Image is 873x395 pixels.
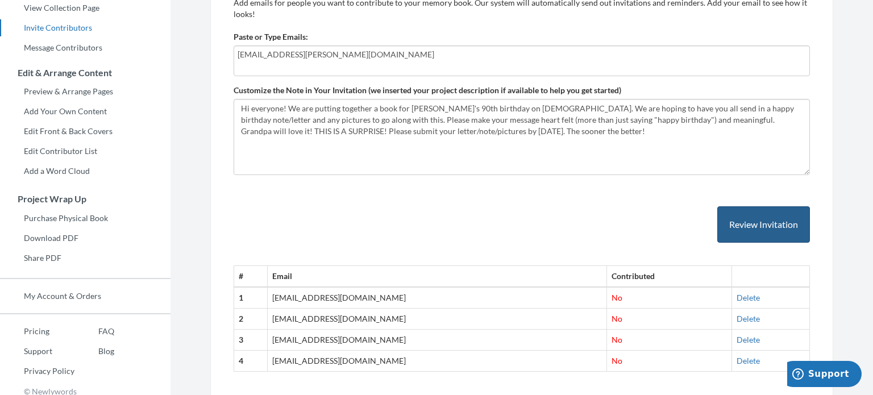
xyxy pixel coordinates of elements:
td: [EMAIL_ADDRESS][DOMAIN_NAME] [268,330,606,351]
h3: Edit & Arrange Content [1,68,171,78]
th: 1 [234,287,268,308]
a: Blog [74,343,114,360]
td: [EMAIL_ADDRESS][DOMAIN_NAME] [268,309,606,330]
td: [EMAIL_ADDRESS][DOMAIN_NAME] [268,351,606,372]
th: 3 [234,330,268,351]
input: Add contributor email(s) here... [238,48,806,61]
a: Delete [737,314,760,323]
a: Delete [737,335,760,344]
a: Delete [737,293,760,302]
a: FAQ [74,323,114,340]
span: No [612,356,622,365]
th: # [234,266,268,287]
span: No [612,293,622,302]
button: Review Invitation [717,206,810,243]
h3: Project Wrap Up [1,194,171,204]
span: No [612,335,622,344]
th: Contributed [606,266,731,287]
th: Email [268,266,606,287]
label: Paste or Type Emails: [234,31,308,43]
th: 2 [234,309,268,330]
span: No [612,314,622,323]
label: Customize the Note in Your Invitation (we inserted your project description if available to help ... [234,85,621,96]
a: Delete [737,356,760,365]
td: [EMAIL_ADDRESS][DOMAIN_NAME] [268,287,606,308]
textarea: Hi everyone! We are putting together a book for [PERSON_NAME]'s 90th birthday on [DEMOGRAPHIC_DAT... [234,99,810,175]
iframe: Opens a widget where you can chat to one of our agents [787,361,862,389]
th: 4 [234,351,268,372]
